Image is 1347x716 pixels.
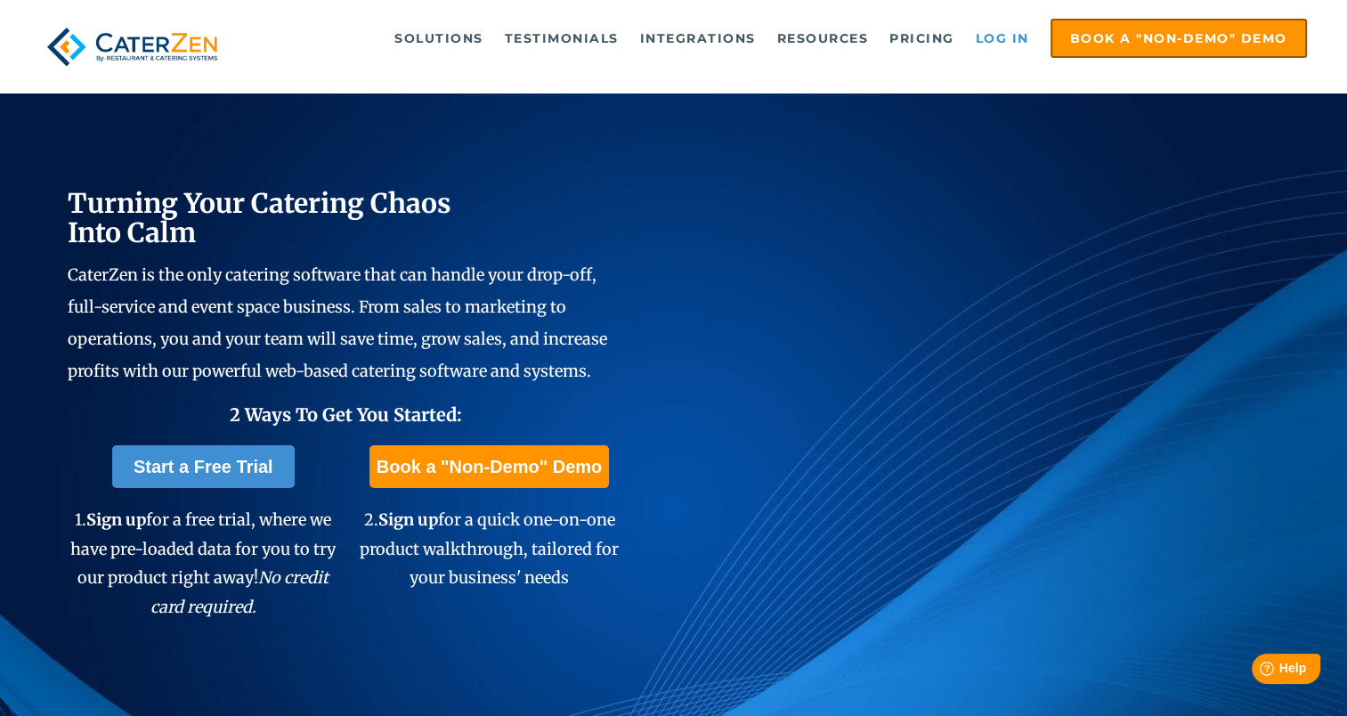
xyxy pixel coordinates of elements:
[230,403,462,426] span: 2 Ways To Get You Started:
[360,509,619,588] span: 2. for a quick one-on-one product walkthrough, tailored for your business' needs
[112,445,295,488] a: Start a Free Trial
[68,186,451,249] span: Turning Your Catering Chaos Into Calm
[369,445,609,488] a: Book a "Non-Demo" Demo
[378,509,438,530] span: Sign up
[70,509,336,616] span: 1. for a free trial, where we have pre-loaded data for you to try our product right away!
[1051,19,1307,58] a: Book a "Non-Demo" Demo
[40,19,224,75] img: caterzen
[496,20,628,56] a: Testimonials
[86,509,146,530] span: Sign up
[967,20,1038,56] a: Log in
[1189,647,1327,696] iframe: Help widget launcher
[631,20,765,56] a: Integrations
[880,20,963,56] a: Pricing
[385,20,492,56] a: Solutions
[256,19,1306,58] div: Navigation Menu
[150,567,329,616] em: No credit card required.
[68,264,607,381] span: CaterZen is the only catering software that can handle your drop-off, full-service and event spac...
[768,20,878,56] a: Resources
